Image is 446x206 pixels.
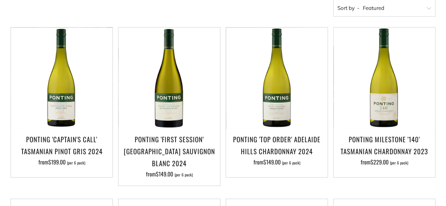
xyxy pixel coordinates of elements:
[48,158,66,166] span: $199.00
[337,133,432,157] h3: Ponting Milestone '140' Tasmanian Chardonnay 2023
[371,158,389,166] span: $229.00
[67,161,85,165] span: (per 6 pack)
[175,173,193,177] span: (per 6 pack)
[334,133,435,168] a: Ponting Milestone '140' Tasmanian Chardonnay 2023 from$229.00 (per 6 pack)
[38,158,85,166] span: from
[122,133,216,169] h3: Ponting 'First Session' [GEOGRAPHIC_DATA] Sauvignon Blanc 2024
[230,133,324,157] h3: Ponting 'Top Order' Adelaide Hills Chardonnay 2024
[226,133,328,168] a: Ponting 'Top Order' Adelaide Hills Chardonnay 2024 from$149.00 (per 6 pack)
[146,170,193,178] span: from
[263,158,281,166] span: $149.00
[156,170,173,178] span: $149.00
[282,161,300,165] span: (per 6 pack)
[118,133,220,177] a: Ponting 'First Session' [GEOGRAPHIC_DATA] Sauvignon Blanc 2024 from$149.00 (per 6 pack)
[361,158,408,166] span: from
[390,161,408,165] span: (per 6 pack)
[14,133,109,157] h3: Ponting 'Captain's Call' Tasmanian Pinot Gris 2024
[11,133,112,168] a: Ponting 'Captain's Call' Tasmanian Pinot Gris 2024 from$199.00 (per 6 pack)
[253,158,300,166] span: from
